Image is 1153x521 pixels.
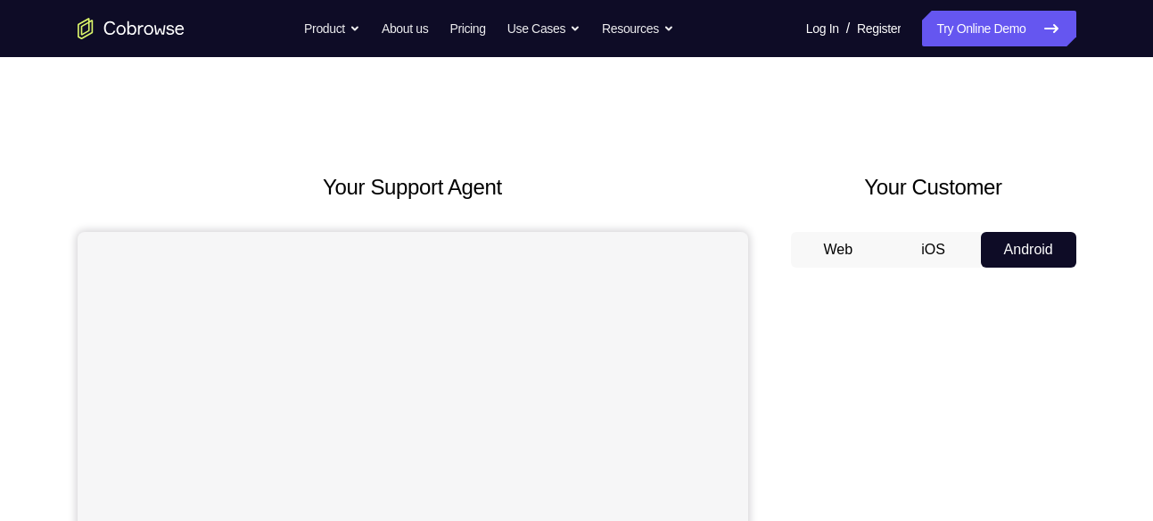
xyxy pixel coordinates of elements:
span: / [846,18,850,39]
a: Try Online Demo [922,11,1075,46]
button: Resources [602,11,674,46]
button: Product [304,11,360,46]
button: Use Cases [507,11,581,46]
button: Android [981,232,1076,268]
button: iOS [885,232,981,268]
a: Log In [806,11,839,46]
h2: Your Customer [791,171,1076,203]
button: Web [791,232,886,268]
a: About us [382,11,428,46]
a: Pricing [449,11,485,46]
h2: Your Support Agent [78,171,748,203]
a: Register [857,11,901,46]
a: Go to the home page [78,18,185,39]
